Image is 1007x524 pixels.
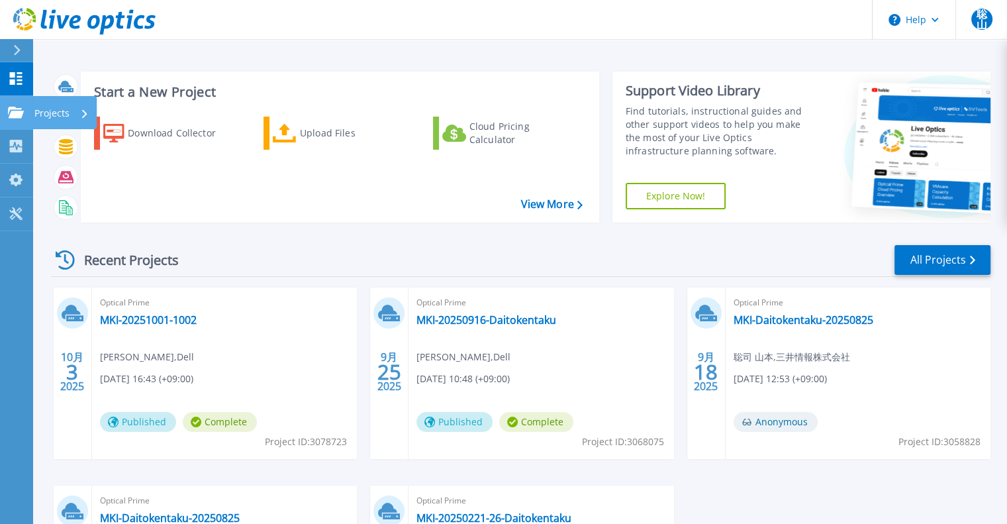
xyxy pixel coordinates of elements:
[100,412,176,432] span: Published
[183,412,257,432] span: Complete
[100,494,349,508] span: Optical Prime
[693,348,718,396] div: 9月 2025
[66,366,78,378] span: 3
[626,183,726,209] a: Explore Now!
[51,244,197,276] div: Recent Projects
[265,435,347,449] span: Project ID: 3078723
[499,412,573,432] span: Complete
[694,366,718,378] span: 18
[734,412,818,432] span: Anonymous
[128,120,234,146] div: Download Collector
[377,348,402,396] div: 9月 2025
[34,96,70,131] p: Projects
[100,313,197,327] a: MKI-20251001-1002
[734,295,983,310] span: Optical Prime
[100,295,349,310] span: Optical Prime
[734,313,873,327] a: MKI-Daitokentaku-20250825
[898,435,981,449] span: Project ID: 3058828
[100,350,194,364] span: [PERSON_NAME] , Dell
[971,9,992,30] span: 聡山
[626,105,816,158] div: Find tutorials, instructional guides and other support videos to help you make the most of your L...
[300,120,406,146] div: Upload Files
[264,117,411,150] a: Upload Files
[416,372,510,386] span: [DATE] 10:48 (+09:00)
[469,120,575,146] div: Cloud Pricing Calculator
[60,348,85,396] div: 10月 2025
[582,435,664,449] span: Project ID: 3068075
[734,350,850,364] span: 聡司 山本 , 三井情報株式会社
[377,366,401,378] span: 25
[416,494,665,508] span: Optical Prime
[416,295,665,310] span: Optical Prime
[416,412,493,432] span: Published
[433,117,581,150] a: Cloud Pricing Calculator
[894,245,990,275] a: All Projects
[734,372,827,386] span: [DATE] 12:53 (+09:00)
[100,372,193,386] span: [DATE] 16:43 (+09:00)
[94,85,582,99] h3: Start a New Project
[520,198,582,211] a: View More
[94,117,242,150] a: Download Collector
[626,82,816,99] div: Support Video Library
[416,350,510,364] span: [PERSON_NAME] , Dell
[416,313,556,327] a: MKI-20250916-Daitokentaku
